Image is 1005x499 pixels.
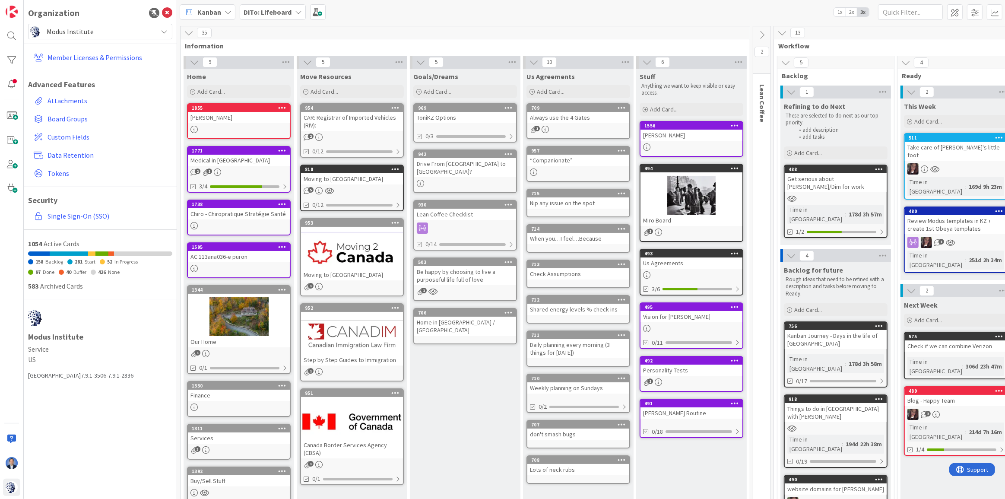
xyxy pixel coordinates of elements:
span: 0/19 [796,457,807,466]
div: 969 [418,105,516,111]
div: Time in [GEOGRAPHIC_DATA] [907,177,965,196]
div: 756Kanban Journey - Days in the life of [GEOGRAPHIC_DATA] [785,322,887,349]
div: 491[PERSON_NAME] Routine [640,400,742,419]
div: Services [188,432,290,444]
div: 1556 [640,122,742,130]
div: 953 [305,220,403,226]
div: “Companionate” [527,155,629,166]
div: 251d 2h 34m [967,255,1004,265]
div: 1330 [192,383,290,389]
div: 1392Buy/Sell Stuff [188,467,290,486]
div: 942 [414,150,516,158]
a: 1855[PERSON_NAME] [187,103,291,139]
span: : [842,439,843,449]
div: 952 [305,305,403,311]
div: 715 [531,191,629,197]
img: TD [921,237,932,248]
div: 492 [644,358,742,364]
span: 0/12 [312,200,323,210]
span: : [965,182,967,191]
div: 706 [414,309,516,317]
div: 954 [305,105,403,111]
span: Modus Institute [47,25,153,38]
div: Step by Step Guides to Immigration [301,354,403,366]
span: 3x [857,8,869,16]
div: 491 [644,400,742,407]
a: 1344Our Home0/1 [187,285,291,374]
div: 953 [301,219,403,227]
div: 930Lean Coffee Checklist [414,201,516,220]
div: [PERSON_NAME] [188,112,290,123]
div: 1344 [188,286,290,294]
div: 1771Medical in [GEOGRAPHIC_DATA] [188,147,290,166]
div: [PERSON_NAME] Routine [640,407,742,419]
a: 706Home in [GEOGRAPHIC_DATA] / [GEOGRAPHIC_DATA] [413,308,517,344]
div: Finance [188,390,290,401]
a: 503Be happy by choosing to live a purposeful life full of love [413,257,517,301]
a: 969ToniKZ Options0/3 [413,103,517,143]
div: Be happy by choosing to live a purposeful life full of love [414,266,516,285]
div: 942Drive From [GEOGRAPHIC_DATA] to [GEOGRAPHIC_DATA]? [414,150,516,177]
div: 709 [531,105,629,111]
div: 708 [531,457,629,463]
div: CAR: Registrar of Imported Vehicles (RIV): [301,112,403,131]
span: Tokens [48,168,169,178]
div: 714When you…I feel…Because [527,225,629,244]
div: 818 [301,165,403,173]
div: 818Moving to [GEOGRAPHIC_DATA] [301,165,403,184]
div: Kanban Journey - Days in the life of [GEOGRAPHIC_DATA] [785,330,887,349]
div: Time in [GEOGRAPHIC_DATA] [907,423,965,442]
div: [PERSON_NAME] [640,130,742,141]
div: Time in [GEOGRAPHIC_DATA] [787,205,845,224]
a: 710Weekly planning on Sundays0/2 [526,374,630,413]
span: 1 [647,378,653,384]
div: 1771 [188,147,290,155]
div: 711Daily planning every morning (3 things for [DATE]) [527,331,629,358]
span: 0/18 [652,427,663,436]
div: Always use the 4 Gates [527,112,629,123]
div: 942 [418,151,516,157]
div: 712Shared energy levels % check ins [527,296,629,315]
div: 169d 9h 23m [967,182,1004,191]
a: 715Nip any issue on the spot [526,189,630,217]
div: 494 [640,165,742,172]
div: Shared energy levels % check ins [527,304,629,315]
span: Add Card... [537,88,564,95]
span: 1 [534,126,540,131]
div: 1595 [188,243,290,251]
div: 495Vision for [PERSON_NAME] [640,303,742,322]
span: Data Retention [48,150,169,160]
a: 951Canada Border Services Agency (CBSA)0/1 [300,388,404,485]
a: 942Drive From [GEOGRAPHIC_DATA] to [GEOGRAPHIC_DATA]? [413,149,517,193]
div: Check Assumptions [527,268,629,280]
a: 714When you…I feel…Because [526,224,630,253]
span: Add Card... [424,88,451,95]
div: 503 [418,259,516,265]
div: 491 [640,400,742,407]
div: 969 [414,104,516,112]
span: 1 [421,288,427,293]
a: 713Check Assumptions [526,260,630,288]
div: 1392 [188,467,290,475]
div: Miro Board [640,215,742,226]
div: 951 [301,389,403,397]
a: Board Groups [30,111,172,127]
span: 0/3 [425,132,434,141]
div: 1738Chiro - Chiropratique Stratégie Santé [188,200,290,219]
div: 1392 [192,468,290,474]
div: 503 [414,258,516,266]
div: Us Agreements [640,257,742,269]
div: 1344 [192,287,290,293]
div: 1738 [192,201,290,207]
div: Time in [GEOGRAPHIC_DATA] [907,357,962,376]
div: 493 [644,251,742,257]
span: Add Card... [311,88,338,95]
span: : [965,427,967,437]
div: Time in [GEOGRAPHIC_DATA] [907,251,965,270]
div: 930 [418,202,516,208]
div: Moving to [GEOGRAPHIC_DATA] [301,269,403,280]
div: Canada Border Services Agency (CBSA) [301,439,403,458]
div: 952Step by Step Guides to Immigration [301,304,403,366]
a: 952Step by Step Guides to Immigration [300,303,404,381]
a: 954CAR: Registrar of Imported Vehicles (RIV):0/12 [300,103,404,158]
